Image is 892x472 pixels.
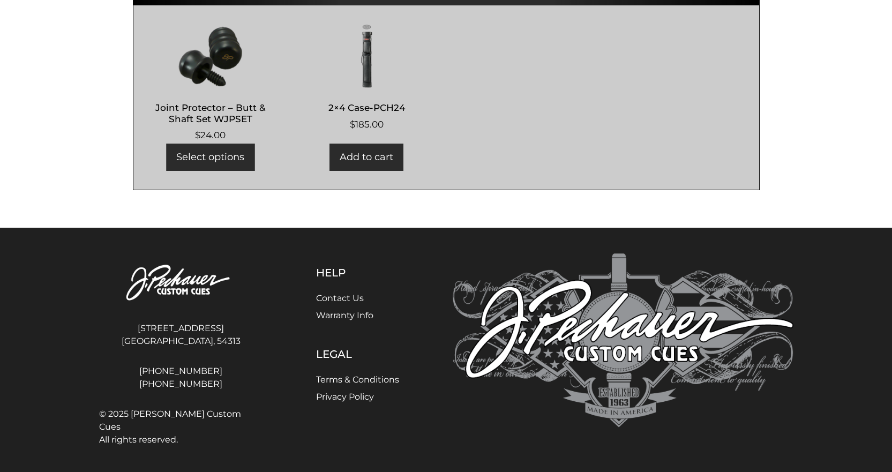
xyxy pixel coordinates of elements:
a: [PHONE_NUMBER] [99,378,263,391]
bdi: 185.00 [350,119,384,130]
a: [PHONE_NUMBER] [99,365,263,378]
a: Add to cart: “2x4 Case-PCH24” [329,144,403,171]
a: Terms & Conditions [316,374,399,385]
a: Contact Us [316,293,364,303]
h5: Legal [316,348,399,361]
img: 2x4 Case-PCH24 [300,24,433,88]
span: $ [350,119,355,130]
span: $ [195,130,200,140]
img: Pechauer Custom Cues [99,253,263,313]
bdi: 24.00 [195,130,226,140]
h2: 2×4 Case-PCH24 [300,98,433,118]
h5: Help [316,266,399,279]
address: [STREET_ADDRESS] [GEOGRAPHIC_DATA], 54313 [99,318,263,352]
a: Joint Protector – Butt & Shaft Set WJPSET $24.00 [144,24,278,143]
a: Select options for “Joint Protector - Butt & Shaft Set WJPSET” [166,144,254,171]
span: © 2025 [PERSON_NAME] Custom Cues All rights reserved. [99,408,263,446]
img: Joint Protector - Butt & Shaft Set WJPSET [144,24,278,88]
h2: Joint Protector – Butt & Shaft Set WJPSET [144,98,278,129]
a: Privacy Policy [316,392,374,402]
a: 2×4 Case-PCH24 $185.00 [300,24,433,132]
img: Pechauer Custom Cues [453,253,793,428]
a: Warranty Info [316,310,373,320]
